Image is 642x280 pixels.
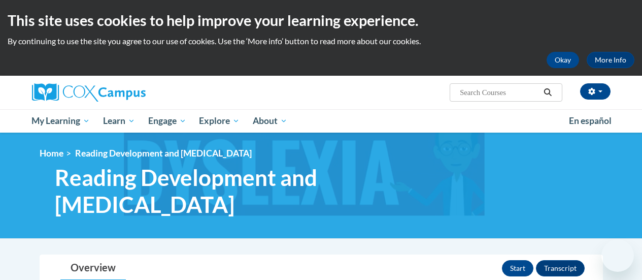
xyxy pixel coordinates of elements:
[24,109,618,133] div: Main menu
[540,86,555,99] button: Search
[199,115,240,127] span: Explore
[253,115,287,127] span: About
[142,109,193,133] a: Engage
[96,109,142,133] a: Learn
[502,260,533,276] button: Start
[8,36,634,47] p: By continuing to use the site you agree to our use of cookies. Use the ‘More info’ button to read...
[31,115,90,127] span: My Learning
[8,10,634,30] h2: This site uses cookies to help improve your learning experience.
[192,109,246,133] a: Explore
[103,115,135,127] span: Learn
[569,115,612,126] span: En español
[562,110,618,132] a: En español
[25,109,97,133] a: My Learning
[32,83,215,102] a: Cox Campus
[536,260,585,276] button: Transcript
[32,83,146,102] img: Cox Campus
[587,52,634,68] a: More Info
[459,86,540,99] input: Search Courses
[246,109,294,133] a: About
[601,239,634,272] iframe: Button to launch messaging window
[55,164,405,218] span: Reading Development and [MEDICAL_DATA]
[40,148,63,159] a: Home
[580,83,611,100] button: Account Settings
[547,52,579,68] button: Okay
[148,115,186,127] span: Engage
[75,148,252,159] span: Reading Development and [MEDICAL_DATA]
